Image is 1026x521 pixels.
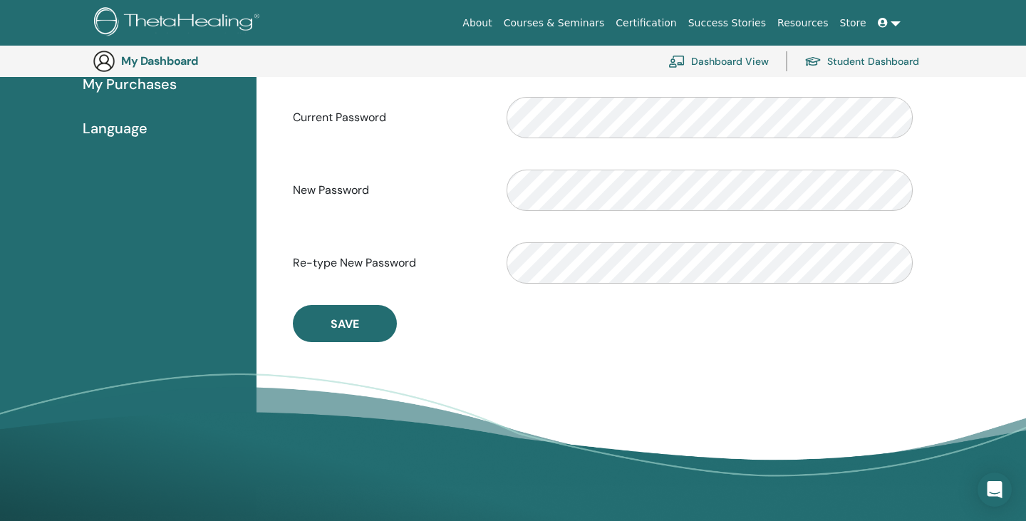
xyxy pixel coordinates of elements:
img: chalkboard-teacher.svg [668,55,685,68]
span: Save [331,316,359,331]
label: New Password [282,177,496,204]
a: Student Dashboard [804,46,919,77]
img: graduation-cap.svg [804,56,822,68]
h3: My Dashboard [121,54,264,68]
span: My Purchases [83,73,177,95]
a: Courses & Seminars [498,10,611,36]
a: Store [834,10,872,36]
div: Open Intercom Messenger [978,473,1012,507]
a: Certification [610,10,682,36]
a: About [457,10,497,36]
img: logo.png [94,7,264,39]
span: Language [83,118,147,139]
a: Resources [772,10,834,36]
button: Save [293,305,397,342]
a: Dashboard View [668,46,769,77]
a: Success Stories [683,10,772,36]
img: generic-user-icon.jpg [93,50,115,73]
label: Current Password [282,104,496,131]
label: Re-type New Password [282,249,496,277]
